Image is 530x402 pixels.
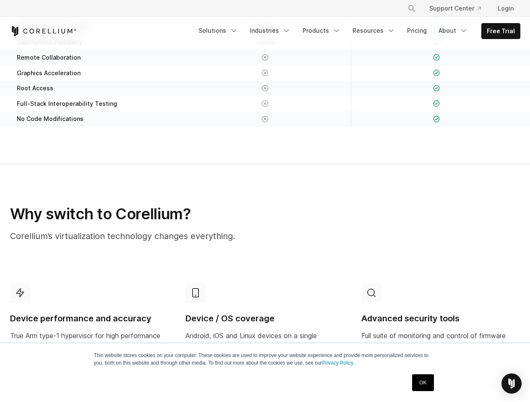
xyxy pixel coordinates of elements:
[433,116,440,123] img: Checkmark
[17,115,84,123] span: No Code Modifications
[404,1,419,16] button: Search
[433,100,440,107] img: Checkmark
[433,54,440,61] img: Checkmark
[10,331,169,351] p: True Arm type-1 hypervisor for high performance and model and behavior accuracy.
[361,313,520,324] h4: Advanced security tools
[185,331,345,361] p: Android, iOS and Linux devices on a single platform. All devices and OS versions and betas availa...
[412,374,433,391] a: OK
[491,1,520,16] a: Login
[482,24,520,39] a: Free Trial
[17,84,53,92] span: Root Access
[261,116,269,123] img: X
[261,54,269,61] img: X
[10,205,345,223] h2: Why switch to Corellium?
[17,100,117,108] span: Full-Stack Interoperability Testing
[433,69,440,76] img: Checkmark
[193,23,520,39] div: Navigation Menu
[17,69,81,77] span: Graphics Acceleration
[17,54,81,61] span: Remote Collaboration
[433,23,473,38] a: About
[261,100,269,107] img: X
[423,1,488,16] a: Support Center
[10,230,345,242] p: Corellium’s virtualization technology changes everything.
[261,85,269,92] img: X
[298,23,346,38] a: Products
[361,331,520,371] p: Full suite of monitoring and control of firmware kernel, sys calls, files, apps, network, sensors...
[347,23,400,38] a: Resources
[402,23,432,38] a: Pricing
[322,360,355,366] a: Privacy Policy.
[10,313,169,324] h4: Device performance and accuracy
[261,69,269,76] img: X
[433,85,440,92] img: Checkmark
[501,373,522,394] div: Open Intercom Messenger
[10,26,77,36] a: Corellium Home
[185,313,345,324] h4: Device / OS coverage
[245,23,296,38] a: Industries
[193,23,243,38] a: Solutions
[94,352,436,367] p: This website stores cookies on your computer. These cookies are used to improve your website expe...
[397,1,520,16] div: Navigation Menu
